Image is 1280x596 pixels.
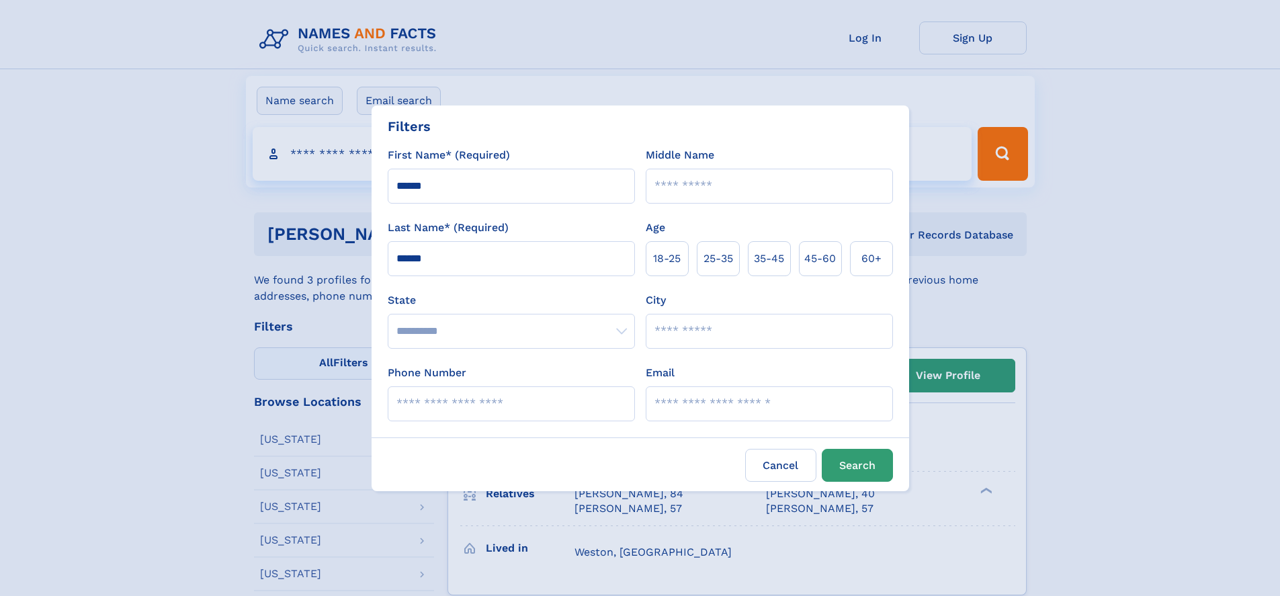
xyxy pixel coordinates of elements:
[646,220,665,236] label: Age
[646,365,675,381] label: Email
[388,116,431,136] div: Filters
[388,365,466,381] label: Phone Number
[861,251,882,267] span: 60+
[646,147,714,163] label: Middle Name
[653,251,681,267] span: 18‑25
[388,292,635,308] label: State
[822,449,893,482] button: Search
[745,449,816,482] label: Cancel
[646,292,666,308] label: City
[388,147,510,163] label: First Name* (Required)
[703,251,733,267] span: 25‑35
[804,251,836,267] span: 45‑60
[388,220,509,236] label: Last Name* (Required)
[754,251,784,267] span: 35‑45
